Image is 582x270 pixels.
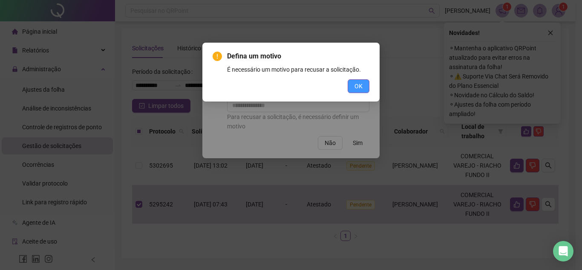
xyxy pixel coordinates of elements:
div: É necessário um motivo para recusar a solicitação. [227,65,369,74]
span: exclamation-circle [213,52,222,61]
span: Defina um motivo [227,51,369,61]
button: OK [348,79,369,93]
span: OK [354,81,363,91]
div: Open Intercom Messenger [553,241,573,261]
